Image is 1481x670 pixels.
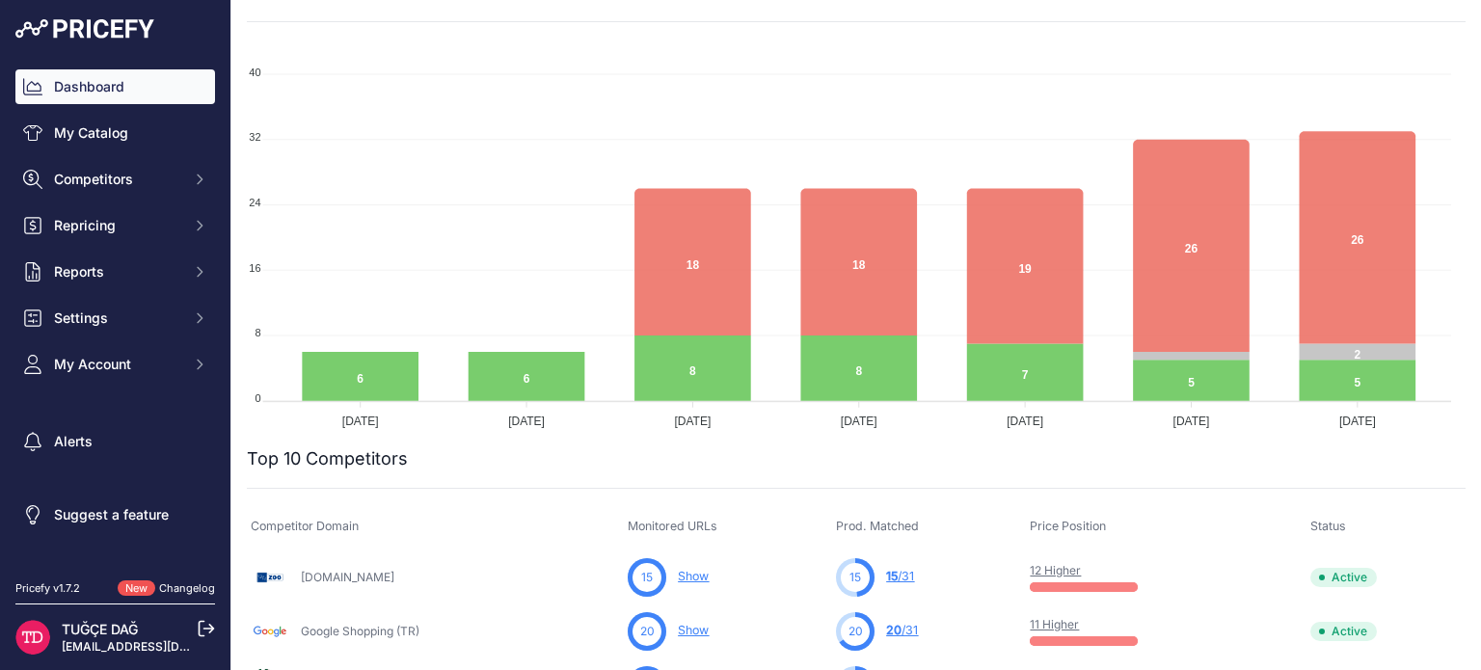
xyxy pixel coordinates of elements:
tspan: 8 [255,327,260,338]
span: 15 [849,569,861,586]
span: Competitors [54,170,180,189]
a: Show [678,623,709,637]
span: My Account [54,355,180,374]
tspan: [DATE] [342,415,379,428]
tspan: 32 [249,131,260,143]
span: 20 [640,623,655,640]
button: Reports [15,255,215,289]
tspan: 0 [255,392,260,404]
tspan: [DATE] [1173,415,1210,428]
span: Active [1310,622,1377,641]
span: Monitored URLs [628,519,717,533]
a: Suggest a feature [15,497,215,532]
a: Google Shopping (TR) [301,624,419,638]
a: TUĞÇE DAĞ [62,621,138,637]
button: Repricing [15,208,215,243]
a: 15/31 [886,569,914,583]
tspan: 16 [249,262,260,274]
span: Reports [54,262,180,281]
span: Price Position [1030,519,1106,533]
tspan: 24 [249,197,260,208]
a: Dashboard [15,69,215,104]
a: My Catalog [15,116,215,150]
button: My Account [15,347,215,382]
a: 20/31 [886,623,918,637]
span: 20 [886,623,902,637]
span: New [118,580,155,597]
span: 15 [886,569,898,583]
span: Repricing [54,216,180,235]
span: 20 [848,623,863,640]
nav: Sidebar [15,69,215,557]
tspan: [DATE] [1339,415,1376,428]
tspan: [DATE] [841,415,877,428]
img: Pricefy Logo [15,19,154,39]
tspan: [DATE] [1007,415,1043,428]
span: Prod. Matched [836,519,919,533]
a: 11 Higher [1030,617,1079,631]
tspan: [DATE] [508,415,545,428]
a: Show [678,569,709,583]
a: [DOMAIN_NAME] [301,570,394,584]
div: Pricefy v1.7.2 [15,580,80,597]
span: 15 [641,569,653,586]
span: Settings [54,308,180,328]
a: 12 Higher [1030,563,1081,577]
a: Changelog [159,581,215,595]
span: Competitor Domain [251,519,359,533]
button: Competitors [15,162,215,197]
tspan: [DATE] [675,415,712,428]
tspan: 40 [249,67,260,78]
span: Active [1310,568,1377,587]
span: Status [1310,519,1346,533]
h2: Top 10 Competitors [247,445,408,472]
a: Alerts [15,424,215,459]
button: Settings [15,301,215,335]
a: [EMAIL_ADDRESS][DOMAIN_NAME] [62,639,263,654]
